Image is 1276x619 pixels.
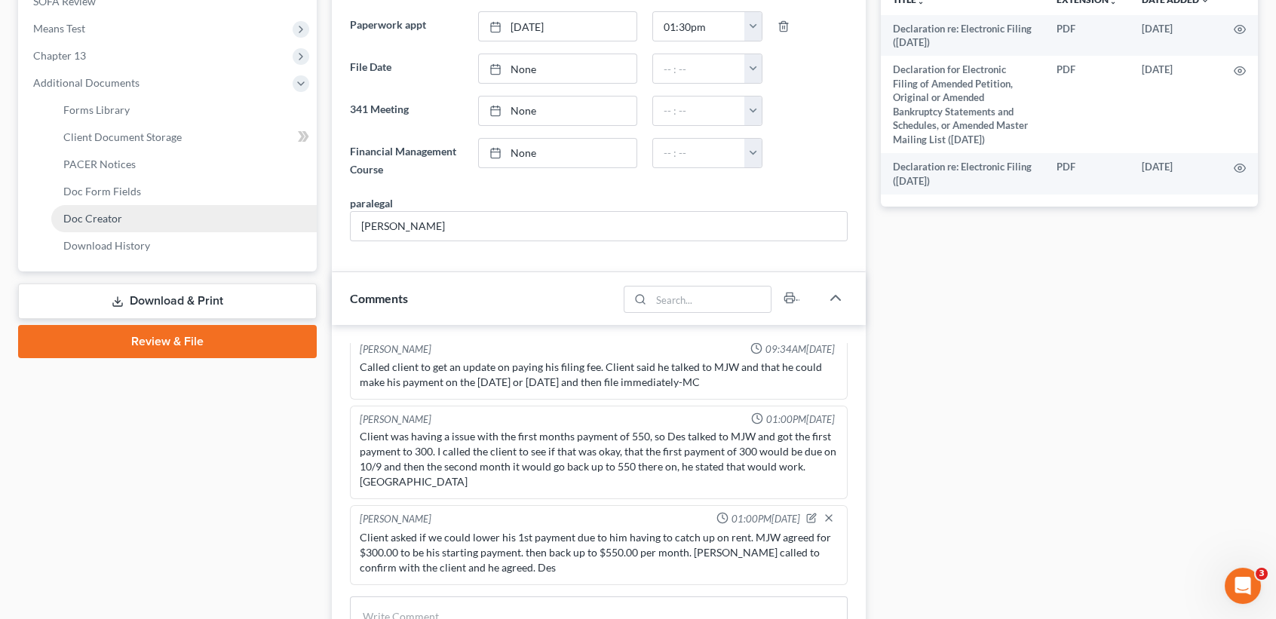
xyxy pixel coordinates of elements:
[360,360,838,390] div: Called client to get an update on paying his filing fee. Client said he talked to MJW and that he...
[765,342,835,357] span: 09:34AM[DATE]
[18,283,317,319] a: Download & Print
[51,151,317,178] a: PACER Notices
[653,97,745,125] input: -- : --
[63,103,130,116] span: Forms Library
[653,54,745,83] input: -- : --
[1044,15,1130,57] td: PDF
[51,97,317,124] a: Forms Library
[18,325,317,358] a: Review & File
[360,512,431,527] div: [PERSON_NAME]
[342,96,471,126] label: 341 Meeting
[479,139,636,167] a: None
[51,205,317,232] a: Doc Creator
[51,232,317,259] a: Download History
[1130,56,1222,153] td: [DATE]
[479,97,636,125] a: None
[342,54,471,84] label: File Date
[63,185,141,198] span: Doc Form Fields
[360,412,431,427] div: [PERSON_NAME]
[33,49,86,62] span: Chapter 13
[360,429,838,489] div: Client was having a issue with the first months payment of 550, so Des talked to MJW and got the ...
[33,76,140,89] span: Additional Documents
[63,130,182,143] span: Client Document Storage
[63,239,150,252] span: Download History
[51,124,317,151] a: Client Document Storage
[479,12,636,41] a: [DATE]
[342,138,471,183] label: Financial Management Course
[350,195,393,211] div: paralegal
[351,212,847,241] input: --
[360,530,838,575] div: Client asked if we could lower his 1st payment due to him having to catch up on rent. MJW agreed ...
[479,54,636,83] a: None
[652,287,771,312] input: Search...
[1256,568,1268,580] span: 3
[766,412,835,427] span: 01:00PM[DATE]
[653,139,745,167] input: -- : --
[1130,15,1222,57] td: [DATE]
[350,291,408,305] span: Comments
[63,158,136,170] span: PACER Notices
[881,153,1044,195] td: Declaration re: Electronic Filing ([DATE])
[1130,153,1222,195] td: [DATE]
[360,342,431,357] div: [PERSON_NAME]
[342,11,471,41] label: Paperwork appt
[51,178,317,205] a: Doc Form Fields
[881,56,1044,153] td: Declaration for Electronic Filing of Amended Petition, Original or Amended Bankruptcy Statements ...
[1044,56,1130,153] td: PDF
[653,12,745,41] input: -- : --
[63,212,122,225] span: Doc Creator
[732,512,800,526] span: 01:00PM[DATE]
[881,15,1044,57] td: Declaration re: Electronic Filing ([DATE])
[33,22,85,35] span: Means Test
[1225,568,1261,604] iframe: Intercom live chat
[1044,153,1130,195] td: PDF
